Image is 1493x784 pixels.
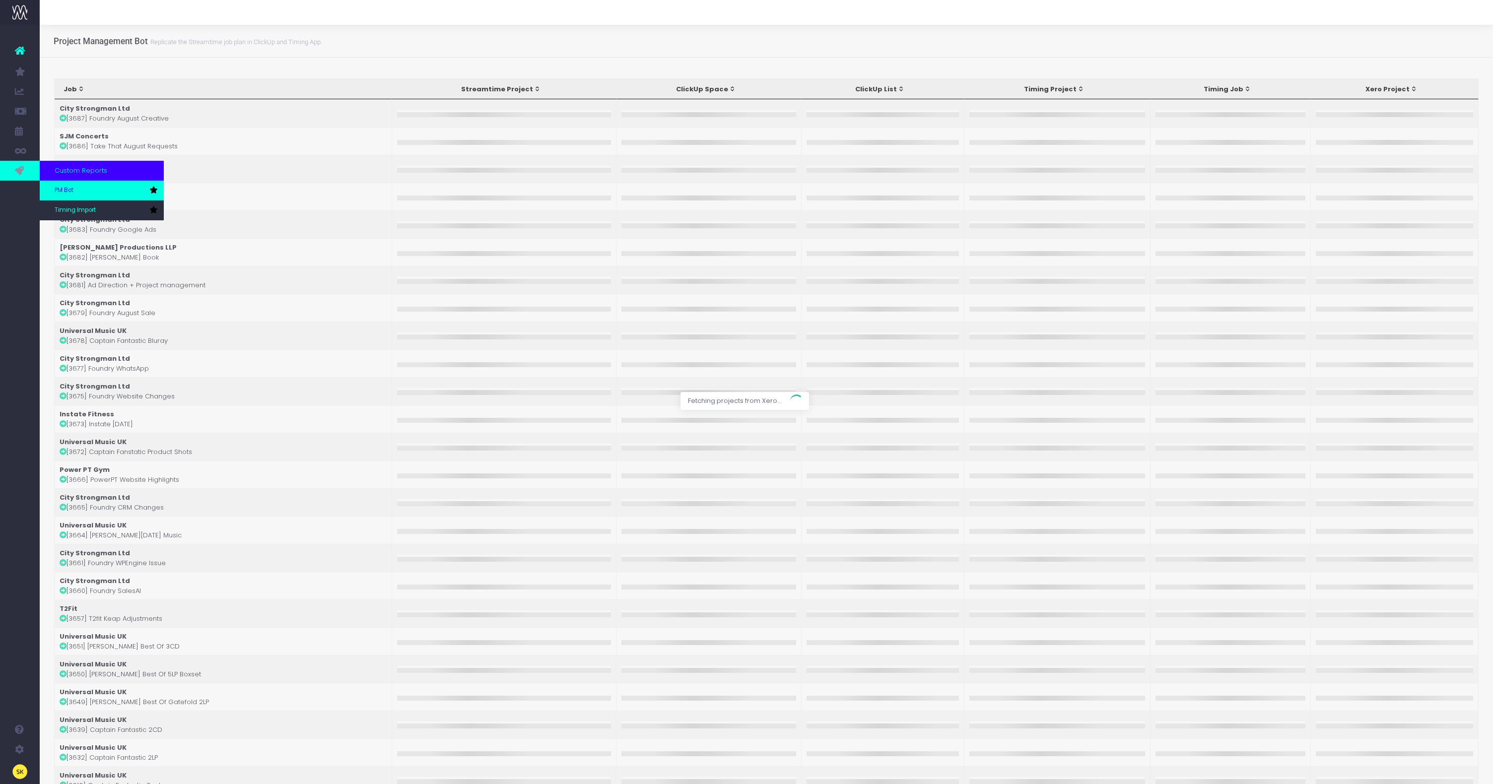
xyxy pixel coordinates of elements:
span: PM Bot [55,186,73,195]
span: Fetching projects from Xero... [680,392,789,410]
img: images/default_profile_image.png [12,764,27,779]
a: PM Bot [40,181,164,200]
a: Timing Import [40,200,164,220]
span: Custom Reports [55,166,107,176]
span: Timing Import [55,206,96,215]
